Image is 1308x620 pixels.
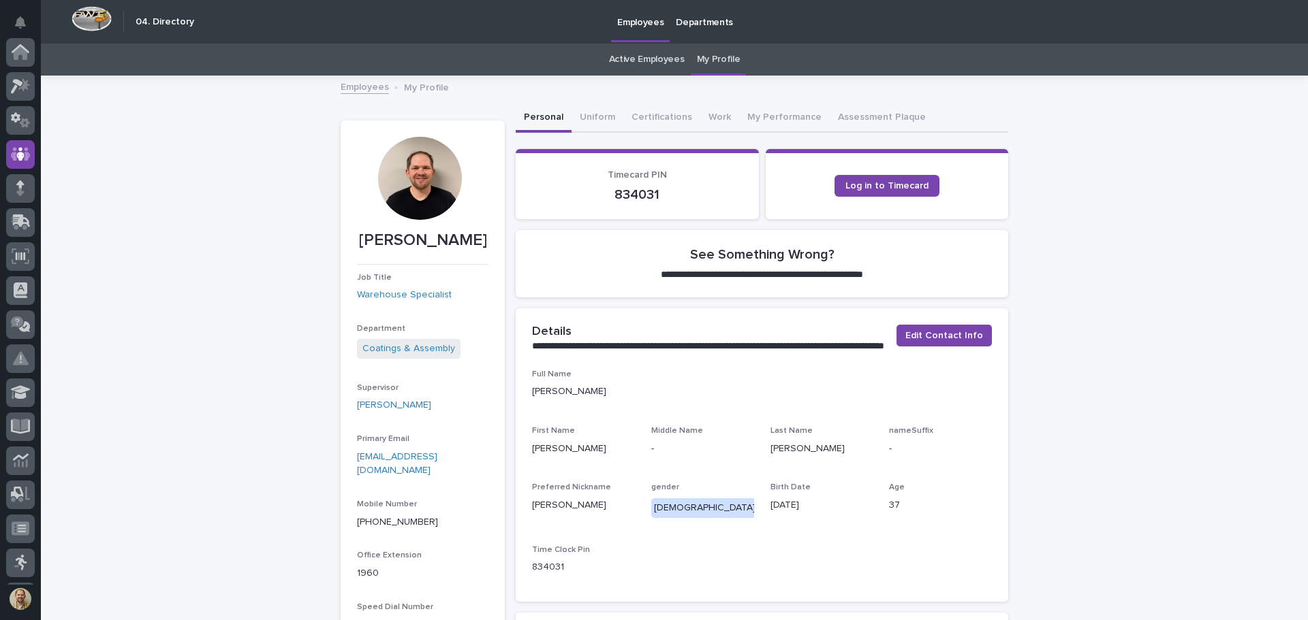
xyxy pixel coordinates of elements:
[357,274,392,282] span: Job Title
[889,427,933,435] span: nameSuffix
[341,78,389,94] a: Employees
[357,500,417,508] span: Mobile Number
[889,483,905,491] span: Age
[623,104,700,133] button: Certifications
[6,585,35,613] button: users-avatar
[357,551,422,559] span: Office Extension
[357,452,437,476] a: [EMAIL_ADDRESS][DOMAIN_NAME]
[770,483,811,491] span: Birth Date
[17,16,35,38] div: Notifications
[532,546,590,554] span: Time Clock Pin
[357,435,409,443] span: Primary Email
[357,566,488,581] p: 1960
[651,427,703,435] span: Middle Name
[404,79,449,94] p: My Profile
[889,498,992,512] p: 37
[770,427,813,435] span: Last Name
[845,181,929,191] span: Log in to Timecard
[357,603,433,611] span: Speed Dial Number
[532,186,743,203] p: 834031
[897,325,992,346] button: Edit Contact Info
[651,483,679,491] span: gender
[532,560,635,574] p: 834031
[532,483,611,491] span: Preferred Nickname
[357,398,431,412] a: [PERSON_NAME]
[532,370,572,378] span: Full Name
[608,170,667,180] span: Timecard PIN
[651,442,754,456] p: -
[889,442,992,456] p: -
[770,498,873,512] p: [DATE]
[532,498,635,512] p: [PERSON_NAME]
[532,442,635,456] p: [PERSON_NAME]
[516,104,572,133] button: Personal
[532,325,572,340] h2: Details
[362,342,455,356] a: Coatings & Assembly
[651,498,758,518] div: [DEMOGRAPHIC_DATA]
[835,175,939,197] a: Log in to Timecard
[697,44,741,76] a: My Profile
[136,16,194,28] h2: 04. Directory
[357,288,452,302] a: Warehouse Specialist
[830,104,934,133] button: Assessment Plaque
[905,329,983,342] span: Edit Contact Info
[739,104,830,133] button: My Performance
[700,104,739,133] button: Work
[357,231,488,250] p: [PERSON_NAME]
[357,384,399,392] span: Supervisor
[357,325,405,333] span: Department
[690,246,835,263] h2: See Something Wrong?
[770,442,873,456] p: [PERSON_NAME]
[532,385,992,399] p: [PERSON_NAME]
[6,8,35,37] button: Notifications
[532,427,575,435] span: First Name
[357,517,438,527] a: [PHONE_NUMBER]
[72,6,112,31] img: Workspace Logo
[572,104,623,133] button: Uniform
[609,44,685,76] a: Active Employees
